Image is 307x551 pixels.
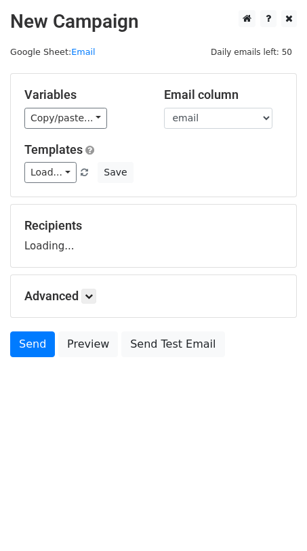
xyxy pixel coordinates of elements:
button: Save [98,162,133,183]
a: Copy/paste... [24,108,107,129]
small: Google Sheet: [10,47,96,57]
a: Send [10,331,55,357]
h2: New Campaign [10,10,297,33]
h5: Recipients [24,218,283,233]
h5: Variables [24,87,144,102]
a: Email [71,47,95,57]
span: Daily emails left: 50 [206,45,297,60]
h5: Email column [164,87,283,102]
h5: Advanced [24,289,283,304]
a: Templates [24,142,83,157]
a: Preview [58,331,118,357]
div: Loading... [24,218,283,253]
a: Daily emails left: 50 [206,47,297,57]
a: Load... [24,162,77,183]
a: Send Test Email [121,331,224,357]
